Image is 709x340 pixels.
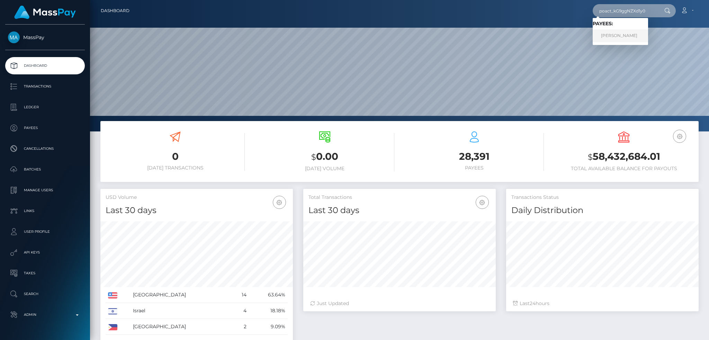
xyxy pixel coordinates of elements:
p: Cancellations [8,144,82,154]
p: Payees [8,123,82,133]
h6: Total Available Balance for Payouts [554,166,693,172]
td: 4 [232,303,249,319]
a: Dashboard [5,57,85,74]
img: IL.png [108,308,117,314]
small: $ [588,152,593,162]
h4: Last 30 days [106,204,288,217]
a: Dashboard [101,3,129,18]
h5: Total Transactions [308,194,491,201]
h6: [DATE] Volume [255,166,394,172]
p: Search [8,289,82,299]
h6: [DATE] Transactions [106,165,245,171]
img: PH.png [108,324,117,330]
td: 14 [232,287,249,303]
p: Batches [8,164,82,175]
a: Admin [5,306,85,323]
h3: 0.00 [255,150,394,164]
img: MassPay [8,31,20,43]
p: Dashboard [8,61,82,71]
a: Manage Users [5,182,85,199]
span: MassPay [5,34,85,40]
td: 18.18% [249,303,288,319]
span: 24 [530,300,536,306]
a: API Keys [5,244,85,261]
h3: 0 [106,150,245,163]
td: 63.64% [249,287,288,303]
input: Search... [593,4,658,17]
p: Taxes [8,268,82,278]
a: Links [5,202,85,220]
p: API Keys [8,247,82,258]
h4: Daily Distribution [511,204,693,217]
p: User Profile [8,227,82,237]
p: Admin [8,310,82,320]
div: Just Updated [310,300,489,307]
p: Ledger [8,102,82,112]
h3: 28,391 [405,150,544,163]
small: $ [311,152,316,162]
p: Transactions [8,81,82,92]
a: Transactions [5,78,85,95]
h6: Payees: [593,21,648,27]
a: Batches [5,161,85,178]
h5: Transactions Status [511,194,693,201]
h6: Payees [405,165,544,171]
a: Payees [5,119,85,137]
a: Search [5,285,85,303]
img: MassPay Logo [14,6,76,19]
a: Taxes [5,265,85,282]
h3: 58,432,684.01 [554,150,693,164]
p: Manage Users [8,185,82,195]
p: Links [8,206,82,216]
a: Ledger [5,99,85,116]
td: [GEOGRAPHIC_DATA] [131,287,232,303]
h4: Last 30 days [308,204,491,217]
a: Cancellations [5,140,85,157]
td: 9.09% [249,319,288,335]
td: Israel [131,303,232,319]
a: [PERSON_NAME] [593,29,648,42]
h5: USD Volume [106,194,288,201]
td: 2 [232,319,249,335]
img: US.png [108,292,117,298]
td: [GEOGRAPHIC_DATA] [131,319,232,335]
a: User Profile [5,223,85,240]
div: Last hours [513,300,692,307]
